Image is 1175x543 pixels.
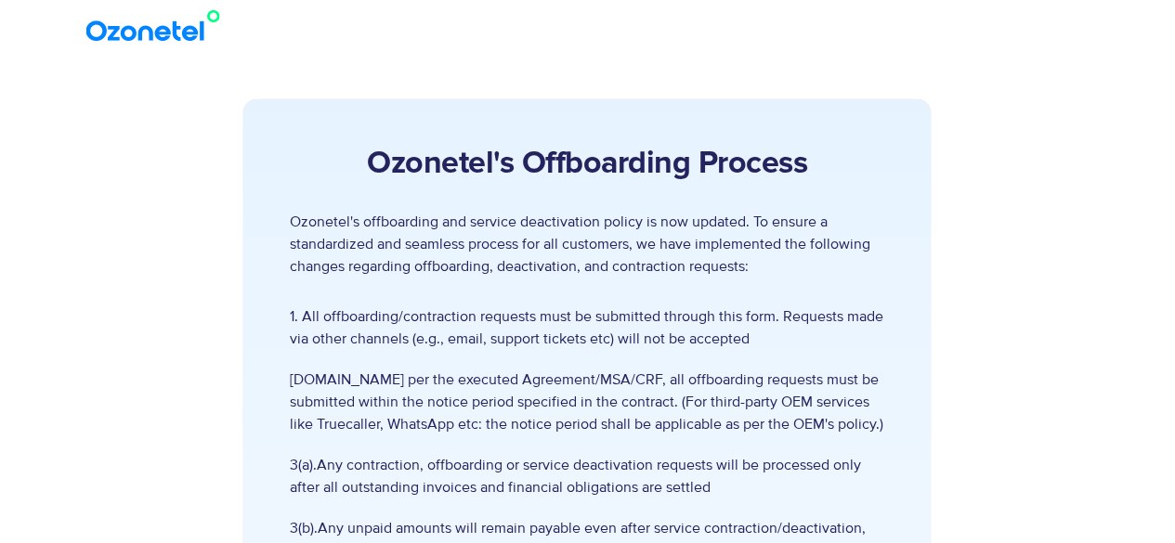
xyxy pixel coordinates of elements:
[290,454,884,498] span: 3(a).Any contraction, offboarding or service deactivation requests will be processed only after a...
[290,305,884,350] span: 1. All offboarding/contraction requests must be submitted through this form. Requests made via ot...
[290,368,884,435] span: [DOMAIN_NAME] per the executed Agreement/MSA/CRF, all offboarding requests must be submitted with...
[290,211,884,278] p: Ozonetel's offboarding and service deactivation policy is now updated. To ensure a standardized a...
[290,146,884,183] h2: Ozonetel's Offboarding Process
